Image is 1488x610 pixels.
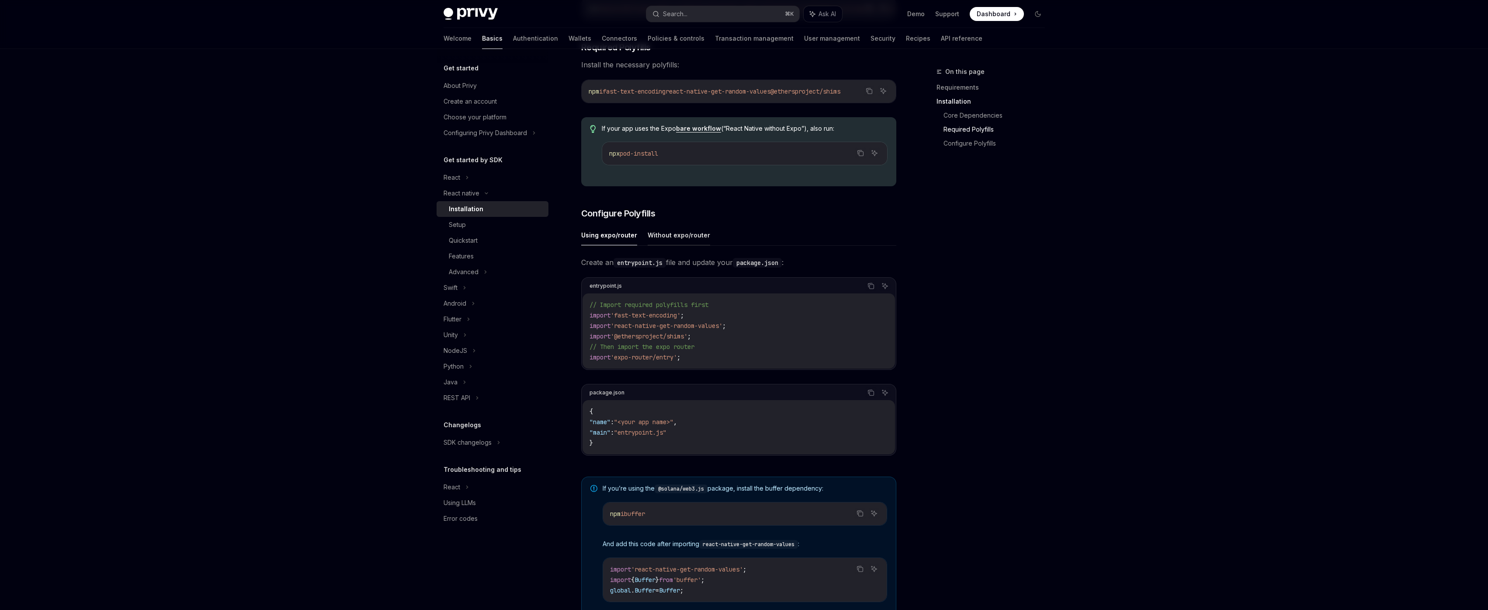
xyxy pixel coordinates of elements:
a: Connectors [602,28,637,49]
button: Ask AI [879,280,891,292]
span: ; [743,565,746,573]
span: '@ethersproject/shims' [610,332,687,340]
a: Error codes [437,511,548,526]
span: } [656,576,659,584]
svg: Note [590,485,597,492]
a: Support [935,10,959,18]
div: Create an account [444,96,497,107]
div: Error codes [444,513,478,524]
div: Installation [449,204,483,214]
code: package.json [733,258,782,268]
span: ⌘ K [785,10,794,17]
span: On this page [945,66,985,77]
div: Search... [663,9,687,19]
div: React native [444,188,479,199]
span: Buffer [635,576,656,584]
img: dark logo [444,8,498,20]
span: import [590,311,610,319]
span: fast-text-encoding [603,87,666,95]
div: SDK changelogs [444,437,492,448]
span: Configure Polyfills [581,207,656,220]
span: : [610,429,614,436]
button: Copy the contents from the code block [854,508,866,519]
a: About Privy [437,78,548,94]
a: Wallets [569,28,591,49]
a: Quickstart [437,233,548,248]
a: API reference [941,28,982,49]
span: ; [680,586,683,594]
span: import [590,332,610,340]
h5: Get started [444,63,479,73]
span: "main" [590,429,610,436]
span: Buffer [635,586,656,594]
button: Copy the contents from the code block [865,387,877,398]
a: Welcome [444,28,472,49]
a: Basics [482,28,503,49]
a: Security [871,28,895,49]
div: Python [444,361,464,372]
span: pod-install [620,150,658,157]
span: import [590,322,610,330]
div: NodeJS [444,345,467,356]
button: Ask AI [868,508,880,519]
a: Installation [937,94,1052,108]
div: Java [444,377,458,387]
span: } [590,439,593,447]
span: buffer [624,510,645,518]
span: // Then import the expo router [590,343,694,351]
a: Using LLMs [437,495,548,511]
span: ; [722,322,726,330]
span: i [621,510,624,518]
span: If your app uses the Expo (“React Native without Expo”), also run: [602,124,887,133]
a: Create an account [437,94,548,109]
button: Toggle dark mode [1031,7,1045,21]
span: 'fast-text-encoding' [610,311,680,319]
span: , [673,418,677,426]
button: Using expo/router [581,225,637,245]
a: Configure Polyfills [943,136,1052,150]
span: npm [610,510,621,518]
h5: Get started by SDK [444,155,503,165]
code: @solana/web3.js [655,485,708,493]
a: Setup [437,217,548,233]
span: 'expo-router/entry' [610,353,677,361]
a: Transaction management [715,28,794,49]
div: Swift [444,282,458,293]
span: If you’re using the package, install the buffer dependency: [603,484,887,493]
button: Ask AI [878,85,889,97]
div: Using LLMs [444,498,476,508]
span: react-native-get-random-values [666,87,770,95]
span: { [631,576,635,584]
button: Ask AI [879,387,891,398]
a: bare workflow [676,125,721,132]
button: Copy the contents from the code block [864,85,875,97]
span: import [610,565,631,573]
span: @ethersproject/shims [770,87,840,95]
button: Ask AI [869,147,880,159]
code: react-native-get-random-values [699,540,798,549]
div: entrypoint.js [590,280,622,292]
span: : [610,418,614,426]
span: import [610,576,631,584]
span: import [590,353,610,361]
span: . [631,586,635,594]
a: Demo [907,10,925,18]
button: Search...⌘K [646,6,799,22]
span: "name" [590,418,610,426]
span: 'react-native-get-random-values' [610,322,722,330]
span: npm [589,87,599,95]
div: Configuring Privy Dashboard [444,128,527,138]
div: Android [444,298,466,309]
a: Features [437,248,548,264]
div: Quickstart [449,235,478,246]
button: Ask AI [804,6,842,22]
span: Buffer [659,586,680,594]
span: from [659,576,673,584]
button: Copy the contents from the code block [855,147,866,159]
button: Ask AI [868,563,880,575]
a: Dashboard [970,7,1024,21]
a: Policies & controls [648,28,704,49]
div: Setup [449,220,466,230]
div: REST API [444,393,470,403]
span: ; [701,576,704,584]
